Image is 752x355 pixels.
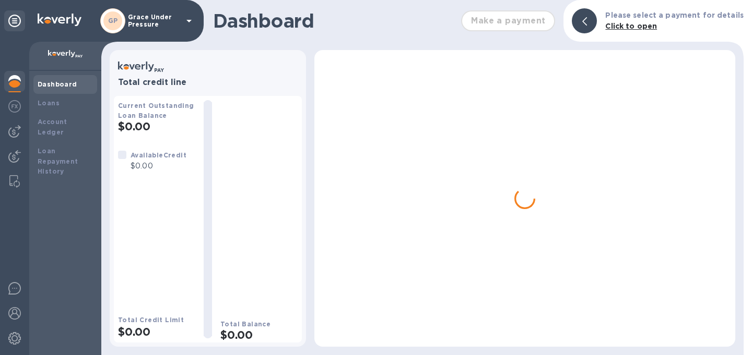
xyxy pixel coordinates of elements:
b: Total Credit Limit [118,316,184,324]
img: Logo [38,14,81,26]
p: Grace Under Pressure [128,14,180,28]
b: Available Credit [131,151,186,159]
b: Dashboard [38,80,77,88]
p: $0.00 [131,161,186,172]
b: Click to open [605,22,657,30]
h3: Total credit line [118,78,298,88]
img: Foreign exchange [8,100,21,113]
b: Account Ledger [38,118,67,136]
b: Loan Repayment History [38,147,78,176]
h2: $0.00 [118,325,195,338]
b: Total Balance [220,320,271,328]
h2: $0.00 [118,120,195,133]
div: Unpin categories [4,10,25,31]
b: Please select a payment for details [605,11,744,19]
b: Current Outstanding Loan Balance [118,102,194,119]
b: Loans [38,99,60,107]
h2: $0.00 [220,328,298,341]
b: GP [108,17,118,25]
h1: Dashboard [213,10,456,32]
